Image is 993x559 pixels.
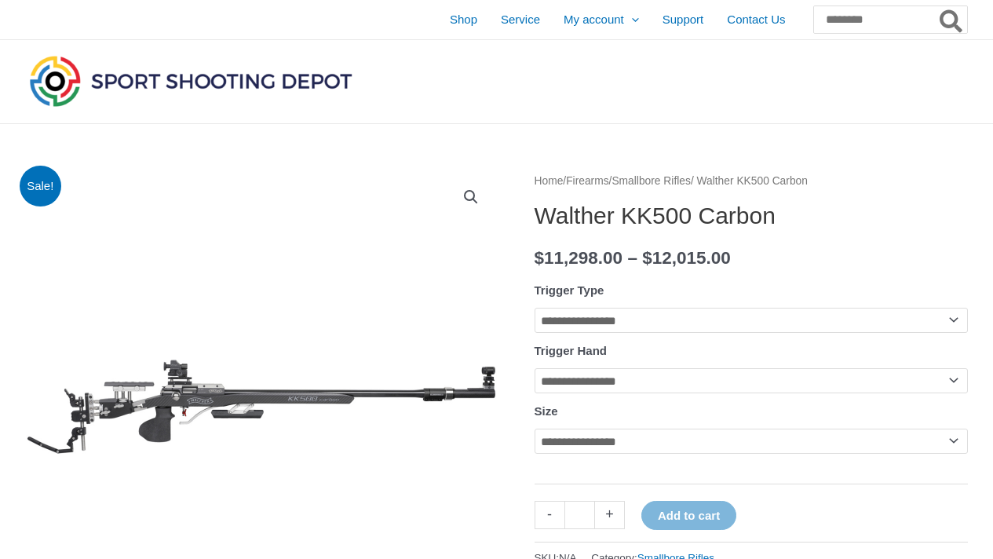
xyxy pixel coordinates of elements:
[535,283,604,297] label: Trigger Type
[26,52,356,110] img: Sport Shooting Depot
[535,344,608,357] label: Trigger Hand
[611,175,690,187] a: Smallbore Rifles
[566,175,608,187] a: Firearms
[535,404,558,418] label: Size
[642,248,731,268] bdi: 12,015.00
[535,501,564,528] a: -
[535,175,564,187] a: Home
[564,501,595,528] input: Product quantity
[936,6,967,33] button: Search
[595,501,625,528] a: +
[535,248,623,268] bdi: 11,298.00
[20,166,61,207] span: Sale!
[535,202,968,230] h1: Walther KK500 Carbon
[641,501,736,530] button: Add to cart
[627,248,637,268] span: –
[457,183,485,211] a: View full-screen image gallery
[535,248,545,268] span: $
[642,248,652,268] span: $
[535,171,968,192] nav: Breadcrumb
